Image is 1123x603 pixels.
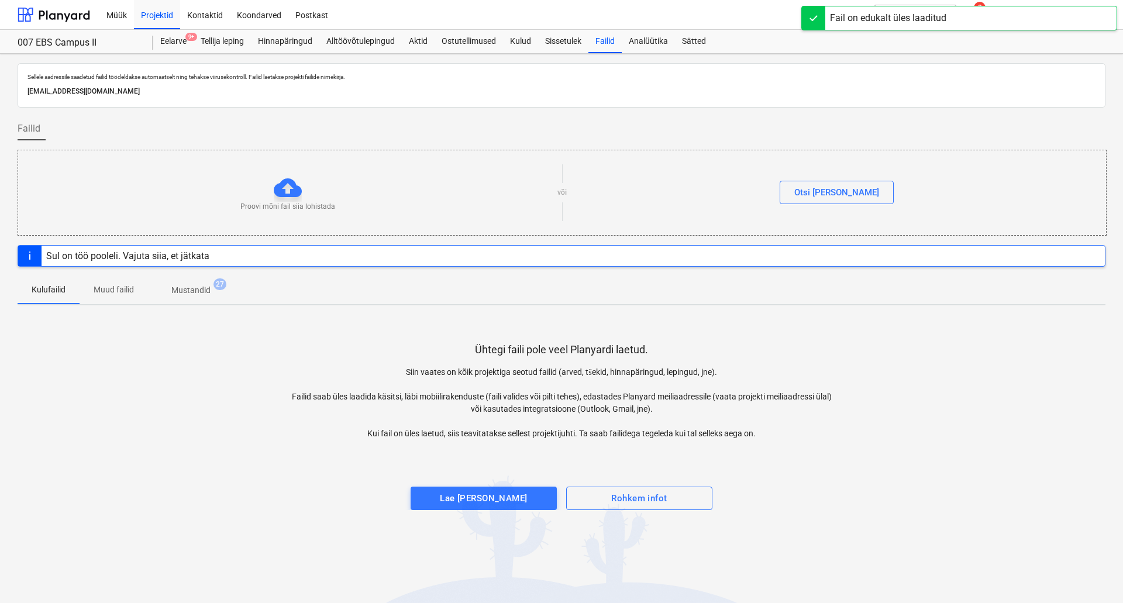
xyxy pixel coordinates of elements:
[557,188,567,198] p: või
[153,30,194,53] div: Eelarve
[440,491,527,506] div: Lae [PERSON_NAME]
[319,30,402,53] a: Alltöövõtulepingud
[566,487,712,510] button: Rohkem infot
[622,30,675,53] a: Analüütika
[675,30,713,53] a: Sätted
[251,30,319,53] a: Hinnapäringud
[194,30,251,53] a: Tellija leping
[32,284,66,296] p: Kulufailid
[46,250,209,261] div: Sul on töö pooleli. Vajuta siia, et jätkata
[27,85,1096,98] p: [EMAIL_ADDRESS][DOMAIN_NAME]
[18,37,139,49] div: 007 EBS Campus II
[27,73,1096,81] p: Sellele aadressile saadetud failid töödeldakse automaatselt ning tehakse viirusekontroll. Failid ...
[780,181,894,204] button: Otsi [PERSON_NAME]
[153,30,194,53] a: Eelarve9+
[503,30,538,53] a: Kulud
[611,491,667,506] div: Rohkem infot
[794,185,879,200] div: Otsi [PERSON_NAME]
[1065,547,1123,603] iframe: Chat Widget
[402,30,435,53] a: Aktid
[240,202,335,212] p: Proovi mõni fail siia lohistada
[171,284,211,297] p: Mustandid
[213,278,226,290] span: 27
[290,366,833,440] p: Siin vaates on kõik projektiga seotud failid (arved, tšekid, hinnapäringud, lepingud, jne). Faili...
[475,343,648,357] p: Ühtegi faili pole veel Planyardi laetud.
[411,487,557,510] button: Lae [PERSON_NAME]
[588,30,622,53] a: Failid
[435,30,503,53] a: Ostutellimused
[538,30,588,53] a: Sissetulek
[18,122,40,136] span: Failid
[18,150,1107,236] div: Proovi mõni fail siia lohistadavõiOtsi [PERSON_NAME]
[94,284,134,296] p: Muud failid
[830,11,946,25] div: Fail on edukalt üles laaditud
[185,33,197,41] span: 9+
